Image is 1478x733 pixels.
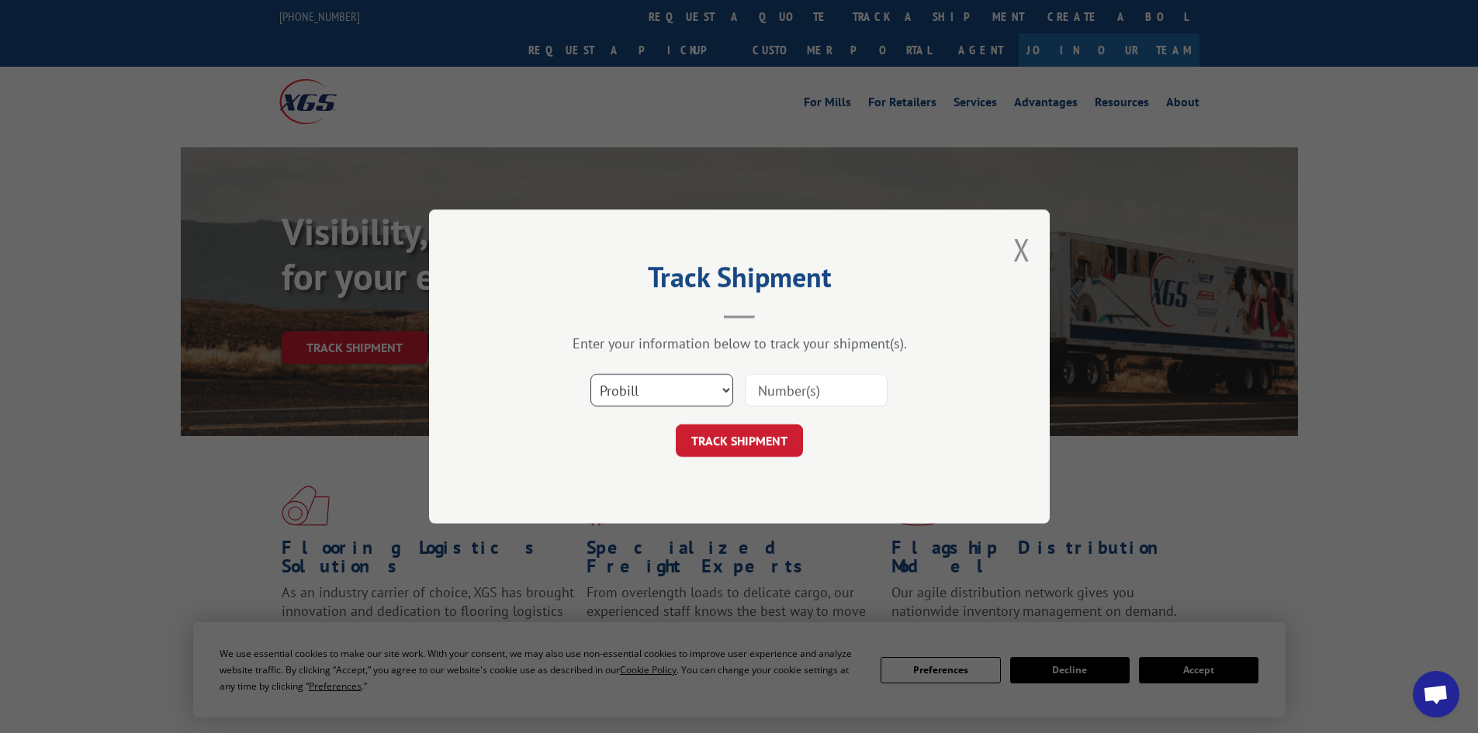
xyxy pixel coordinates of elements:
div: Open chat [1413,671,1459,717]
div: Enter your information below to track your shipment(s). [507,334,972,352]
h2: Track Shipment [507,266,972,296]
button: Close modal [1013,229,1030,270]
button: TRACK SHIPMENT [676,424,803,457]
input: Number(s) [745,374,888,406]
